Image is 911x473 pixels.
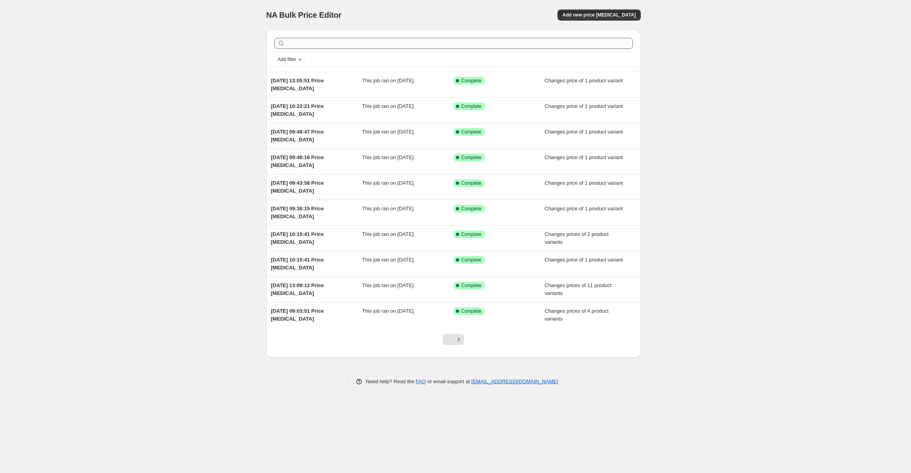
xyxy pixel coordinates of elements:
a: [EMAIL_ADDRESS][DOMAIN_NAME] [471,378,558,384]
span: Complete [461,206,482,212]
span: Changes price of 1 product variant [545,129,623,135]
span: Changes price of 1 product variant [545,78,623,83]
span: [DATE] 13:05:51 Price [MEDICAL_DATA] [271,78,324,91]
span: Complete [461,103,482,109]
span: Changes price of 1 product variant [545,206,623,211]
span: NA Bulk Price Editor [266,11,342,19]
span: Changes price of 1 product variant [545,180,623,186]
span: [DATE] 09:03:51 Price [MEDICAL_DATA] [271,308,324,322]
span: Changes prices of 4 product variants [545,308,609,322]
button: Add filter [274,55,306,64]
span: [DATE] 10:15:41 Price [MEDICAL_DATA] [271,231,324,245]
span: Changes price of 1 product variant [545,103,623,109]
span: Complete [461,78,482,84]
span: Complete [461,154,482,161]
span: This job ran on [DATE]. [362,180,415,186]
span: This job ran on [DATE]. [362,154,415,160]
span: [DATE] 10:15:41 Price [MEDICAL_DATA] [271,257,324,271]
span: This job ran on [DATE]. [362,206,415,211]
span: This job ran on [DATE]. [362,282,415,288]
nav: Pagination [442,334,464,345]
span: This job ran on [DATE]. [362,231,415,237]
span: Add new price [MEDICAL_DATA] [562,12,636,18]
span: Add filter [278,56,296,63]
span: Need help? Read the [366,378,416,384]
span: Complete [461,282,482,289]
span: Complete [461,231,482,237]
span: Changes price of 1 product variant [545,154,623,160]
span: Complete [461,308,482,314]
span: Complete [461,180,482,186]
span: Complete [461,129,482,135]
span: This job ran on [DATE]. [362,78,415,83]
span: [DATE] 09:36:15 Price [MEDICAL_DATA] [271,206,324,219]
span: [DATE] 09:48:47 Price [MEDICAL_DATA] [271,129,324,143]
span: [DATE] 10:22:21 Price [MEDICAL_DATA] [271,103,324,117]
button: Add new price [MEDICAL_DATA] [558,9,640,20]
span: This job ran on [DATE]. [362,308,415,314]
span: [DATE] 09:43:58 Price [MEDICAL_DATA] [271,180,324,194]
span: This job ran on [DATE]. [362,103,415,109]
span: [DATE] 09:46:16 Price [MEDICAL_DATA] [271,154,324,168]
span: or email support at [426,378,471,384]
a: FAQ [416,378,426,384]
span: Changes prices of 2 product variants [545,231,609,245]
span: This job ran on [DATE]. [362,129,415,135]
span: Changes price of 1 product variant [545,257,623,263]
span: Changes prices of 11 product variants [545,282,612,296]
button: Next [453,334,464,345]
span: [DATE] 13:09:12 Price [MEDICAL_DATA] [271,282,324,296]
span: Complete [461,257,482,263]
span: This job ran on [DATE]. [362,257,415,263]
